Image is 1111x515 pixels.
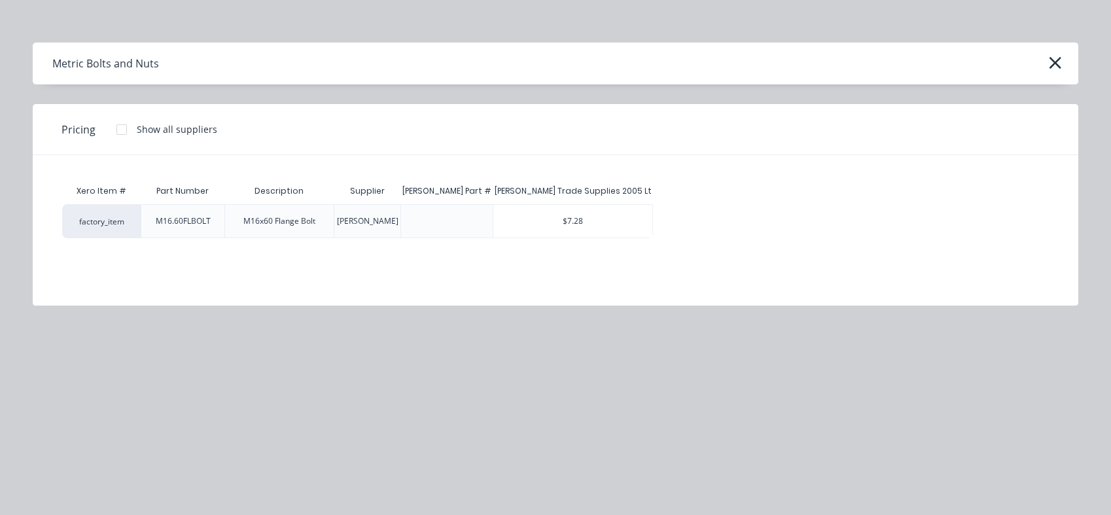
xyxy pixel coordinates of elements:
div: [PERSON_NAME] Trade Supplies 2005 Lt [495,185,652,197]
div: Show all suppliers [137,122,217,136]
div: [PERSON_NAME] [337,215,398,227]
div: M16.60FLBOLT [156,215,211,227]
div: Part Number [146,175,219,207]
div: $7.28 [493,205,652,238]
div: [PERSON_NAME] Part # [392,175,502,207]
div: Supplier [340,175,395,207]
span: Pricing [62,122,96,137]
div: Xero Item # [62,178,141,204]
div: M16x60 Flange Bolt [243,215,315,227]
div: Metric Bolts and Nuts [52,56,159,71]
div: Description [244,175,314,207]
div: factory_item [62,204,141,238]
